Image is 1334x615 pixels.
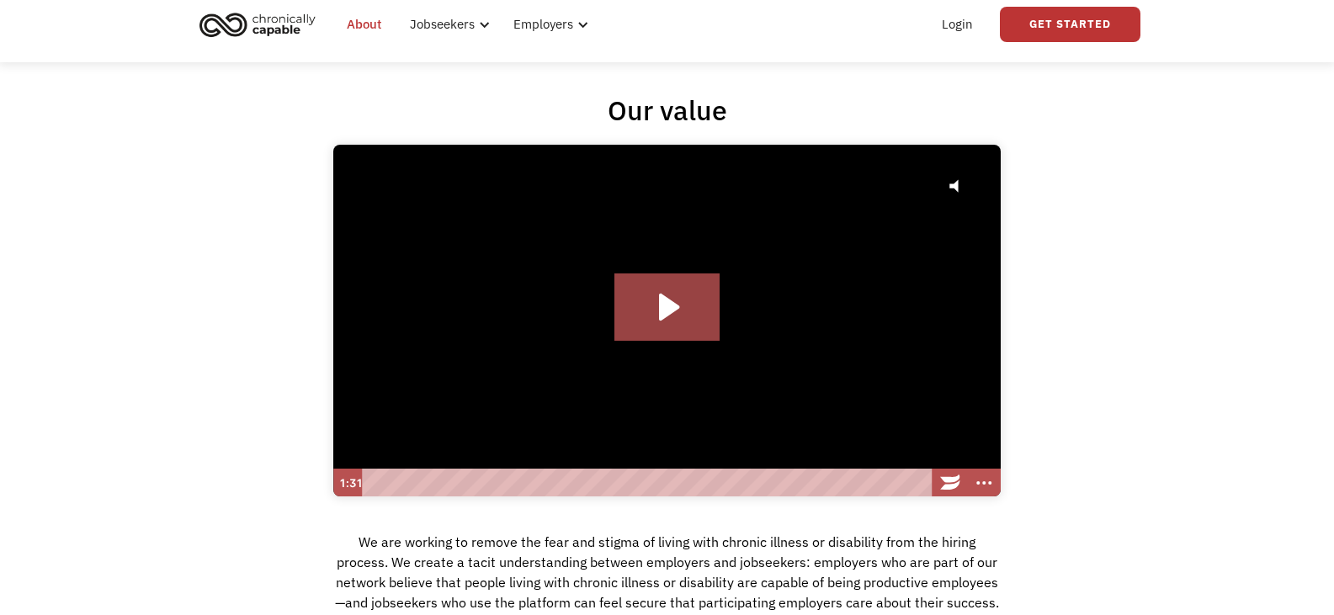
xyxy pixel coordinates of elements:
[194,6,321,43] img: Chronically Capable logo
[614,273,720,341] button: Play Video: Hire with Chronically Capable
[936,162,984,210] button: Click for sound
[608,93,727,127] h1: Our value
[370,469,924,497] div: Playbar
[967,469,1001,497] button: Show more buttons
[933,469,967,497] a: Wistia Logo -- Learn More
[513,14,573,34] div: Employers
[410,14,475,34] div: Jobseekers
[194,6,328,43] a: home
[1000,7,1140,42] a: Get Started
